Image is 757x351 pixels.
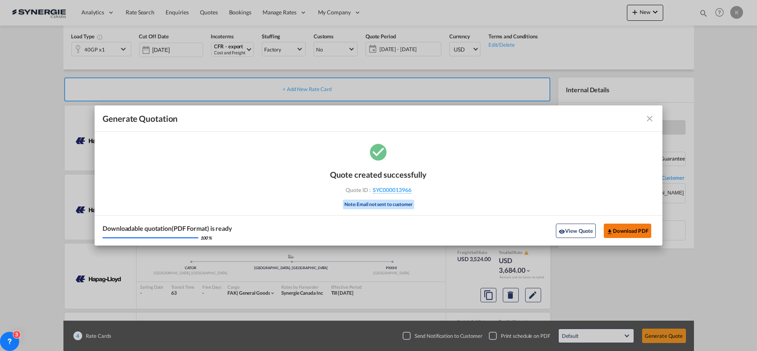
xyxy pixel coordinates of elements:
button: icon-eyeView Quote [556,224,596,238]
span: SYC000013966 [373,186,411,194]
div: Quote ID : [332,186,425,194]
div: 100 % [200,235,212,241]
div: Quote created successfully [330,170,427,179]
md-dialog: Generate Quotation Quote ... [95,105,662,246]
button: Download PDF [604,224,651,238]
span: Generate Quotation [103,113,178,124]
md-icon: icon-download [607,228,613,235]
md-icon: icon-close fg-AAA8AD cursor m-0 [645,114,654,123]
md-icon: icon-checkbox-marked-circle [369,142,389,162]
div: Note: Email not sent to customer [343,200,414,210]
div: Downloadable quotation(PDF Format) is ready [103,224,232,233]
md-icon: icon-eye [559,228,565,235]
